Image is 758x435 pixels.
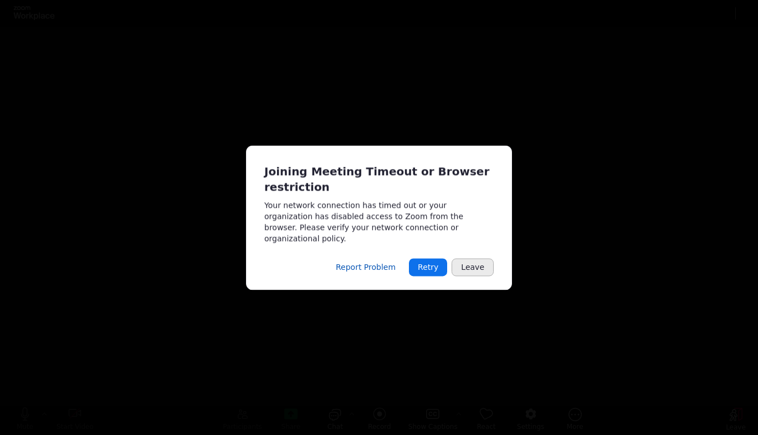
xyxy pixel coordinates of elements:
div: Meeting connected timeout. [246,145,512,290]
button: Report Problem [327,258,404,276]
button: Retry [409,258,447,276]
div: Joining Meeting Timeout or Browser restriction [264,163,494,195]
button: Leave [452,258,494,276]
div: Your network connection has timed out or your organization has disabled access to Zoom from the b... [264,199,494,244]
